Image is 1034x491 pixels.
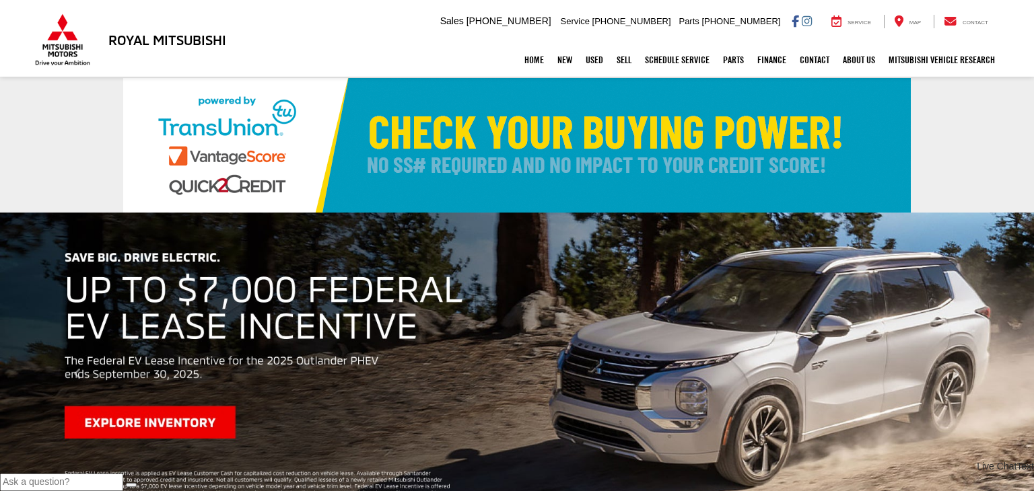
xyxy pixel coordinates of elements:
[592,16,671,26] span: [PHONE_NUMBER]
[882,43,1002,77] a: Mitsubishi Vehicle Research
[32,13,93,66] img: Mitsubishi
[467,15,551,26] span: [PHONE_NUMBER]
[108,32,226,47] h3: Royal Mitsubishi
[963,20,988,26] span: Contact
[638,43,716,77] a: Schedule Service: Opens in a new tab
[679,16,699,26] span: Parts
[934,15,998,28] a: Contact
[561,16,590,26] span: Service
[123,78,911,213] img: Check Your Buying Power
[610,43,638,77] a: Sell
[909,20,921,26] span: Map
[821,15,881,28] a: Service
[701,16,780,26] span: [PHONE_NUMBER]
[792,15,799,26] a: Facebook: Click to visit our Facebook page
[440,15,464,26] span: Sales
[751,43,793,77] a: Finance
[836,43,882,77] a: About Us
[716,43,751,77] a: Parts: Opens in a new tab
[793,43,836,77] a: Contact
[848,20,871,26] span: Service
[518,43,551,77] a: Home
[579,43,610,77] a: Used
[551,43,579,77] a: New
[802,15,812,26] a: Instagram: Click to visit our Instagram page
[884,15,931,28] a: Map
